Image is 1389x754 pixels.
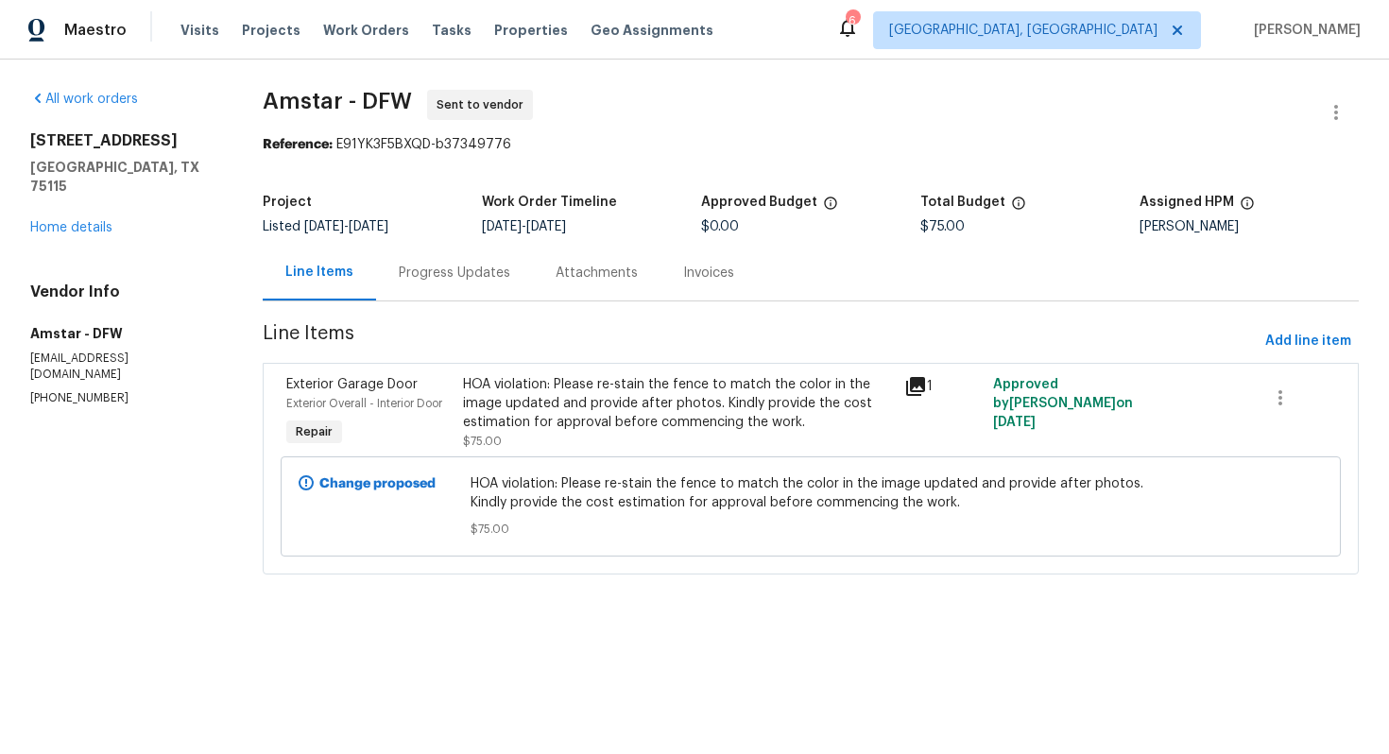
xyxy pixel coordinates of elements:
span: [DATE] [482,220,522,233]
p: [EMAIL_ADDRESS][DOMAIN_NAME] [30,351,217,383]
span: [DATE] [526,220,566,233]
span: [PERSON_NAME] [1246,21,1361,40]
span: The total cost of line items that have been approved by both Opendoor and the Trade Partner. This... [823,196,838,220]
span: [DATE] [304,220,344,233]
span: Projects [242,21,300,40]
span: Geo Assignments [591,21,713,40]
span: Add line item [1265,330,1351,353]
span: $75.00 [920,220,965,233]
div: E91YK3F5BXQD-b37349776 [263,135,1359,154]
span: Listed [263,220,388,233]
p: [PHONE_NUMBER] [30,390,217,406]
span: Maestro [64,21,127,40]
span: Tasks [432,24,472,37]
span: [DATE] [349,220,388,233]
span: $75.00 [471,520,1150,539]
span: $0.00 [701,220,739,233]
h2: [STREET_ADDRESS] [30,131,217,150]
b: Change proposed [319,477,436,490]
span: Approved by [PERSON_NAME] on [993,378,1133,429]
span: - [482,220,566,233]
b: Reference: [263,138,333,151]
h5: [GEOGRAPHIC_DATA], TX 75115 [30,158,217,196]
span: Work Orders [323,21,409,40]
div: [PERSON_NAME] [1140,220,1359,233]
span: Repair [288,422,340,441]
span: The total cost of line items that have been proposed by Opendoor. This sum includes line items th... [1011,196,1026,220]
span: $75.00 [463,436,502,447]
span: [GEOGRAPHIC_DATA], [GEOGRAPHIC_DATA] [889,21,1157,40]
h5: Project [263,196,312,209]
span: - [304,220,388,233]
div: Invoices [683,264,734,283]
div: Attachments [556,264,638,283]
div: 6 [846,11,859,30]
a: All work orders [30,93,138,106]
button: Add line item [1258,324,1359,359]
span: Amstar - DFW [263,90,412,112]
h5: Work Order Timeline [482,196,617,209]
span: Visits [180,21,219,40]
h5: Approved Budget [701,196,817,209]
h5: Assigned HPM [1140,196,1234,209]
span: HOA violation: Please re-stain the fence to match the color in the image updated and provide afte... [471,474,1150,512]
div: HOA violation: Please re-stain the fence to match the color in the image updated and provide afte... [463,375,894,432]
h4: Vendor Info [30,283,217,301]
h5: Amstar - DFW [30,324,217,343]
span: Line Items [263,324,1258,359]
div: 1 [904,375,982,398]
h5: Total Budget [920,196,1005,209]
span: Exterior Overall - Interior Door [286,398,442,409]
span: The hpm assigned to this work order. [1240,196,1255,220]
span: Sent to vendor [437,95,531,114]
span: Exterior Garage Door [286,378,418,391]
div: Line Items [285,263,353,282]
a: Home details [30,221,112,234]
span: [DATE] [993,416,1036,429]
span: Properties [494,21,568,40]
div: Progress Updates [399,264,510,283]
